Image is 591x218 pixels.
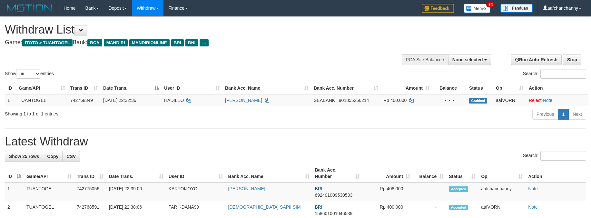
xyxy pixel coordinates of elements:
span: Copy 901855256214 to clipboard [339,98,369,103]
th: Date Trans.: activate to sort column descending [101,82,162,94]
div: PGA Site Balance / [402,54,448,65]
img: MOTION_logo.png [5,3,54,13]
th: ID [5,82,16,94]
td: · [526,94,588,106]
th: Action [526,164,586,183]
input: Search: [540,69,586,79]
span: HADILEO [164,98,184,103]
a: Show 25 rows [5,151,43,162]
a: [DEMOGRAPHIC_DATA] SAPII SIM [228,204,301,210]
button: None selected [448,54,491,65]
span: Copy [47,154,58,159]
td: aafchanchanny [478,183,526,201]
th: User ID: activate to sort column ascending [162,82,222,94]
span: BRI [315,186,322,191]
th: Status: activate to sort column ascending [446,164,478,183]
th: Balance: activate to sort column ascending [413,164,446,183]
td: [DATE] 22:39:00 [106,183,166,201]
td: 1 [5,183,24,201]
th: Amount: activate to sort column ascending [381,82,432,94]
td: TUANTOGEL [16,94,68,106]
td: Rp 408,000 [362,183,413,201]
img: Feedback.jpg [422,4,454,13]
a: [PERSON_NAME] [225,98,262,103]
span: BRI [315,204,322,210]
span: 742768349 [70,98,93,103]
a: Previous [532,109,558,120]
span: Copy 692401009530533 to clipboard [315,193,352,198]
a: Run Auto-Refresh [511,54,562,65]
th: Amount: activate to sort column ascending [362,164,413,183]
th: Status [467,82,493,94]
th: Bank Acc. Name: activate to sort column ascending [226,164,312,183]
a: 1 [558,109,569,120]
td: TUANTOGEL [24,183,74,201]
span: Rp 400.000 [383,98,407,103]
th: Trans ID: activate to sort column ascending [68,82,101,94]
th: Op: activate to sort column ascending [478,164,526,183]
th: Trans ID: activate to sort column ascending [74,164,106,183]
th: Bank Acc. Name: activate to sort column ascending [222,82,311,94]
span: SEABANK [314,98,335,103]
span: Grabbed [469,98,487,104]
th: ID: activate to sort column descending [5,164,24,183]
a: Note [528,186,538,191]
h1: Latest Withdraw [5,135,586,148]
th: Date Trans.: activate to sort column ascending [106,164,166,183]
span: MANDIRIONLINE [129,39,170,46]
span: Copy 158601001046539 to clipboard [315,211,352,216]
a: Note [543,98,553,103]
div: - - - [435,97,464,104]
span: ... [200,39,208,46]
th: Bank Acc. Number: activate to sort column ascending [311,82,381,94]
a: [PERSON_NAME] [228,186,265,191]
a: Note [528,204,538,210]
th: Game/API: activate to sort column ascending [16,82,68,94]
a: Stop [563,54,581,65]
img: Button%20Memo.svg [464,4,491,13]
span: Accepted [449,186,468,192]
label: Search: [523,69,586,79]
td: aafVORN [493,94,526,106]
td: 1 [5,94,16,106]
span: BRI [171,39,184,46]
span: BCA [87,39,102,46]
h4: Game: Bank: [5,39,388,46]
a: Copy [43,151,63,162]
a: Reject [529,98,542,103]
span: None selected [452,57,483,62]
select: Showentries [16,69,40,79]
input: Search: [540,151,586,161]
span: 34 [486,2,495,7]
td: - [413,183,446,201]
span: CSV [66,154,76,159]
a: Next [568,109,586,120]
th: User ID: activate to sort column ascending [166,164,226,183]
label: Search: [523,151,586,161]
span: MANDIRI [104,39,128,46]
th: Game/API: activate to sort column ascending [24,164,74,183]
span: BNI [185,39,198,46]
div: Showing 1 to 1 of 1 entries [5,108,241,117]
th: Op: activate to sort column ascending [493,82,526,94]
img: panduan.png [500,4,533,13]
span: ITOTO > TUANTOGEL [22,39,73,46]
a: CSV [62,151,80,162]
th: Action [526,82,588,94]
th: Bank Acc. Number: activate to sort column ascending [312,164,362,183]
span: Show 25 rows [9,154,39,159]
label: Show entries [5,69,54,79]
th: Balance [432,82,467,94]
td: KARTOIJOYO [166,183,226,201]
span: Accepted [449,205,468,210]
h1: Withdraw List [5,23,388,36]
td: 742775056 [74,183,106,201]
span: [DATE] 22:32:36 [103,98,136,103]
